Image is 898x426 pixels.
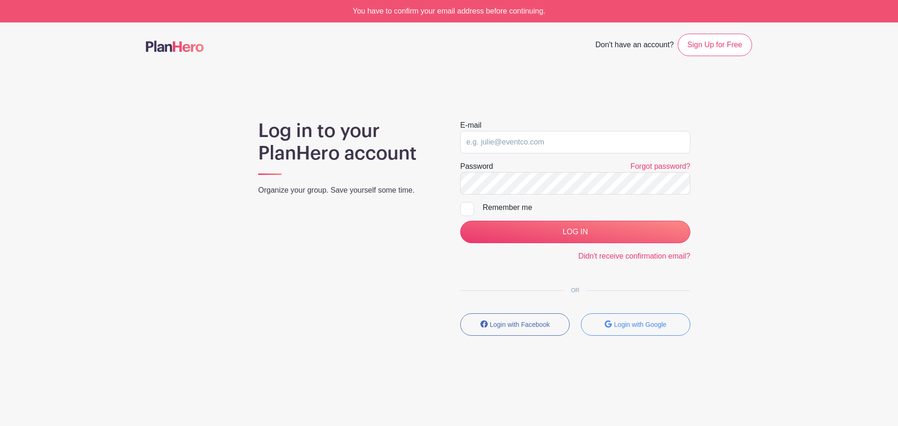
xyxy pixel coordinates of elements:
a: Sign Up for Free [678,34,752,56]
input: LOG IN [460,221,690,243]
button: Login with Facebook [460,313,570,336]
label: E-mail [460,120,481,131]
p: Organize your group. Save yourself some time. [258,185,438,196]
label: Password [460,161,493,172]
a: Forgot password? [630,162,690,170]
div: Remember me [483,202,690,213]
span: OR [564,287,587,294]
span: Don't have an account? [595,36,674,56]
img: logo-507f7623f17ff9eddc593b1ce0a138ce2505c220e1c5a4e2b4648c50719b7d32.svg [146,41,204,52]
input: e.g. julie@eventco.com [460,131,690,153]
h1: Log in to your PlanHero account [258,120,438,165]
small: Login with Facebook [490,321,550,328]
small: Login with Google [614,321,666,328]
button: Login with Google [581,313,690,336]
a: Didn't receive confirmation email? [578,252,690,260]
